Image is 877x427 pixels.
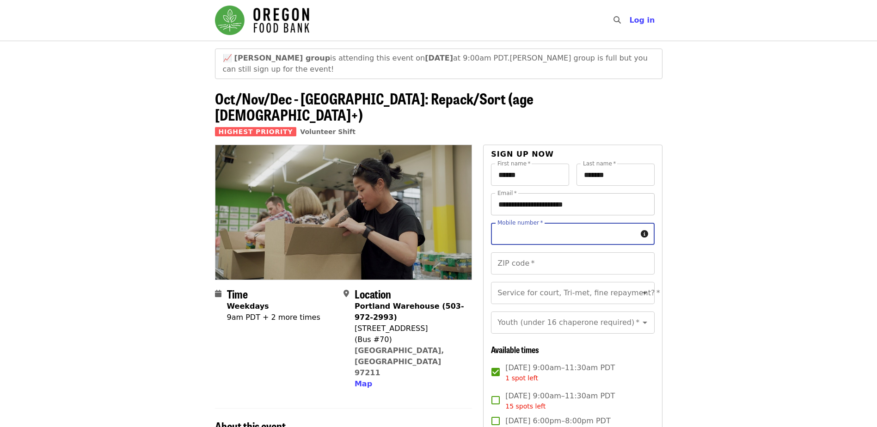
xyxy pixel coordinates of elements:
input: Email [491,193,654,215]
span: [DATE] 6:00pm–8:00pm PDT [505,415,610,427]
label: Email [497,190,517,196]
strong: Portland Warehouse (503-972-2993) [355,302,464,322]
button: Log in [622,11,662,30]
span: Time [227,286,248,302]
input: Last name [576,164,655,186]
strong: [PERSON_NAME] group [234,54,331,62]
i: map-marker-alt icon [343,289,349,298]
a: [GEOGRAPHIC_DATA], [GEOGRAPHIC_DATA] 97211 [355,346,444,377]
span: Map [355,379,372,388]
i: calendar icon [215,289,221,298]
button: Open [638,287,651,299]
label: Mobile number [497,220,543,226]
div: (Bus #70) [355,334,465,345]
div: [STREET_ADDRESS] [355,323,465,334]
a: Volunteer Shift [300,128,356,135]
button: Map [355,378,372,390]
input: First name [491,164,569,186]
span: Highest Priority [215,127,297,136]
span: [DATE] 9:00am–11:30am PDT [505,390,615,411]
span: Log in [629,16,655,24]
img: Oregon Food Bank - Home [215,6,309,35]
label: Last name [583,161,616,166]
input: Search [626,9,634,31]
input: Mobile number [491,223,637,245]
strong: Weekdays [227,302,269,311]
span: Oct/Nov/Dec - [GEOGRAPHIC_DATA]: Repack/Sort (age [DEMOGRAPHIC_DATA]+) [215,87,534,125]
strong: [DATE] [425,54,453,62]
i: circle-info icon [641,230,648,238]
span: [DATE] 9:00am–11:30am PDT [505,362,615,383]
img: Oct/Nov/Dec - Portland: Repack/Sort (age 8+) organized by Oregon Food Bank [215,145,472,279]
span: growth emoji [223,54,232,62]
span: 15 spots left [505,403,546,410]
span: is attending this event on at 9:00am PDT. [234,54,510,62]
span: Location [355,286,391,302]
span: [PERSON_NAME] group is full but you can still sign up for the event! [223,54,648,73]
div: 9am PDT + 2 more times [227,312,320,323]
i: search icon [613,16,621,24]
span: Sign up now [491,150,554,159]
input: ZIP code [491,252,654,274]
span: Available times [491,343,539,355]
button: Open [638,316,651,329]
label: First name [497,161,531,166]
span: 1 spot left [505,374,538,382]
